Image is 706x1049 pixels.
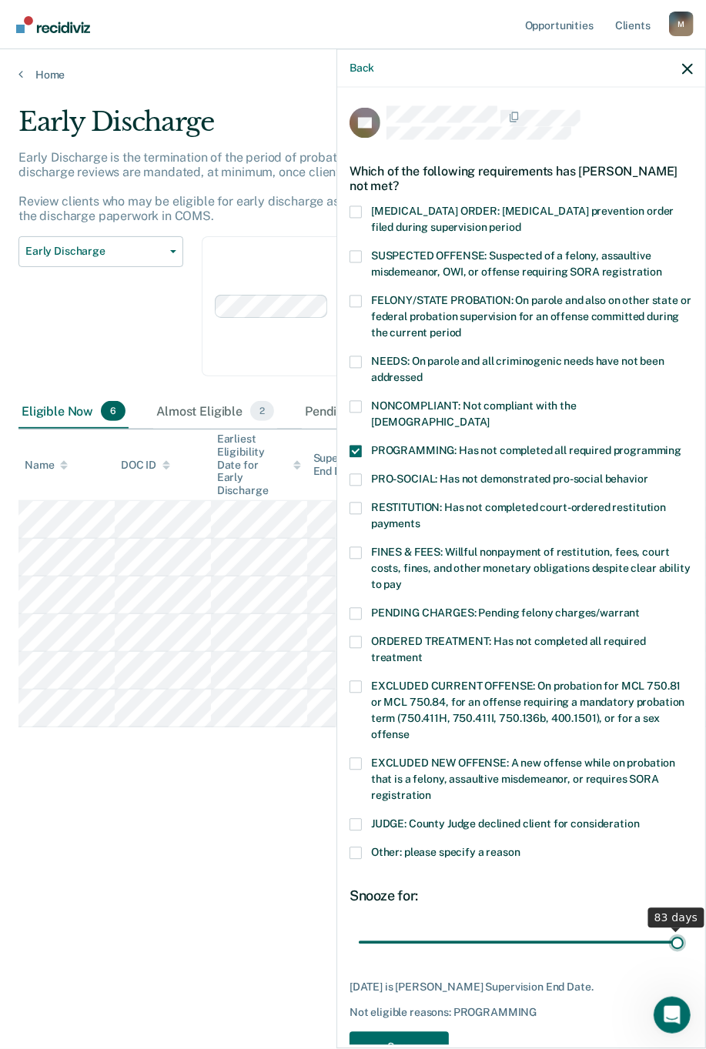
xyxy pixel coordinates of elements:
div: Early Discharge [18,106,654,150]
span: EXCLUDED NEW OFFENSE: A new offense while on probation that is a felony, assaultive misdemeanor, ... [371,757,675,801]
span: EXCLUDED CURRENT OFFENSE: On probation for MCL 750.81 or MCL 750.84, for an offense requiring a m... [371,680,684,740]
span: Other: please specify a reason [371,846,520,858]
span: FELONY/STATE PROBATION: On parole and also on other state or federal probation supervision for an... [371,294,691,339]
span: PROGRAMMING: Has not completed all required programming [371,444,681,456]
div: Not eligible reasons: PROGRAMMING [350,1007,693,1020]
span: NEEDS: On parole and all criminogenic needs have not been addressed [371,355,664,383]
div: [DATE] is [PERSON_NAME] Supervision End Date. [350,981,693,994]
span: 6 [101,401,125,421]
div: DOC ID [121,459,170,472]
div: Almost Eligible [153,395,277,429]
span: JUDGE: County Judge declined client for consideration [371,817,640,830]
iframe: Intercom live chat [654,997,691,1034]
span: NONCOMPLIANT: Not compliant with the [DEMOGRAPHIC_DATA] [371,399,577,428]
div: Which of the following requirements has [PERSON_NAME] not met? [350,152,693,205]
span: PRO-SOCIAL: Has not demonstrated pro-social behavior [371,473,648,485]
div: Earliest Eligibility Date for Early Discharge [217,433,301,497]
span: 2 [250,401,274,421]
button: Profile dropdown button [669,12,694,36]
span: PENDING CHARGES: Pending felony charges/warrant [371,606,640,619]
span: FINES & FEES: Willful nonpayment of restitution, fees, court costs, fines, and other monetary obl... [371,546,691,590]
button: Back [350,62,374,75]
div: Supervision End Date [313,452,397,478]
div: M [669,12,694,36]
div: 83 days [648,907,704,927]
p: Early Discharge is the termination of the period of probation or parole before the full-term disc... [18,150,644,224]
span: SUSPECTED OFFENSE: Suspected of a felony, assaultive misdemeanor, OWI, or offense requiring SORA ... [371,249,662,278]
span: [MEDICAL_DATA] ORDER: [MEDICAL_DATA] prevention order filed during supervision period [371,205,674,233]
a: Home [18,68,688,82]
img: Recidiviz [16,16,90,33]
div: Name [25,459,68,472]
div: Snooze for: [350,887,693,904]
span: RESTITUTION: Has not completed court-ordered restitution payments [371,501,666,530]
span: ORDERED TREATMENT: Has not completed all required treatment [371,635,646,663]
div: Eligible Now [18,395,129,429]
div: Pending [302,395,386,429]
span: Early Discharge [25,245,164,258]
